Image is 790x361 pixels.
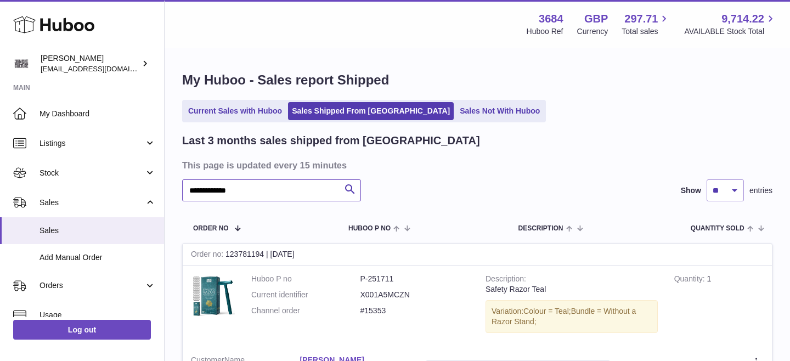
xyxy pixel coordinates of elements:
[539,12,563,26] strong: 3684
[674,274,707,286] strong: Quantity
[191,250,225,261] strong: Order no
[527,26,563,37] div: Huboo Ref
[666,266,772,347] td: 1
[486,300,658,333] div: Variation:
[13,55,30,72] img: theinternationalventure@gmail.com
[191,274,235,318] img: 36841753442882.jpg
[193,225,229,232] span: Order No
[182,133,480,148] h2: Last 3 months sales shipped from [GEOGRAPHIC_DATA]
[486,284,658,295] div: Safety Razor Teal
[684,26,777,37] span: AVAILABLE Stock Total
[486,274,526,286] strong: Description
[360,290,470,300] dd: X001A5MCZN
[39,138,144,149] span: Listings
[492,307,636,326] span: Bundle = Without a Razor Stand;
[360,274,470,284] dd: P-251711
[39,280,144,291] span: Orders
[584,12,608,26] strong: GBP
[523,307,571,315] span: Colour = Teal;
[39,198,144,208] span: Sales
[183,244,772,266] div: 123781194 | [DATE]
[39,168,144,178] span: Stock
[251,306,360,316] dt: Channel order
[624,12,658,26] span: 297.71
[39,109,156,119] span: My Dashboard
[13,320,151,340] a: Log out
[456,102,544,120] a: Sales Not With Huboo
[691,225,744,232] span: Quantity Sold
[684,12,777,37] a: 9,714.22 AVAILABLE Stock Total
[348,225,391,232] span: Huboo P no
[251,274,360,284] dt: Huboo P no
[360,306,470,316] dd: #15353
[39,252,156,263] span: Add Manual Order
[39,310,156,320] span: Usage
[721,12,764,26] span: 9,714.22
[39,225,156,236] span: Sales
[622,26,670,37] span: Total sales
[622,12,670,37] a: 297.71 Total sales
[681,185,701,196] label: Show
[41,64,161,73] span: [EMAIL_ADDRESS][DOMAIN_NAME]
[182,71,772,89] h1: My Huboo - Sales report Shipped
[749,185,772,196] span: entries
[577,26,608,37] div: Currency
[518,225,563,232] span: Description
[182,159,770,171] h3: This page is updated every 15 minutes
[41,53,139,74] div: [PERSON_NAME]
[184,102,286,120] a: Current Sales with Huboo
[251,290,360,300] dt: Current identifier
[288,102,454,120] a: Sales Shipped From [GEOGRAPHIC_DATA]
